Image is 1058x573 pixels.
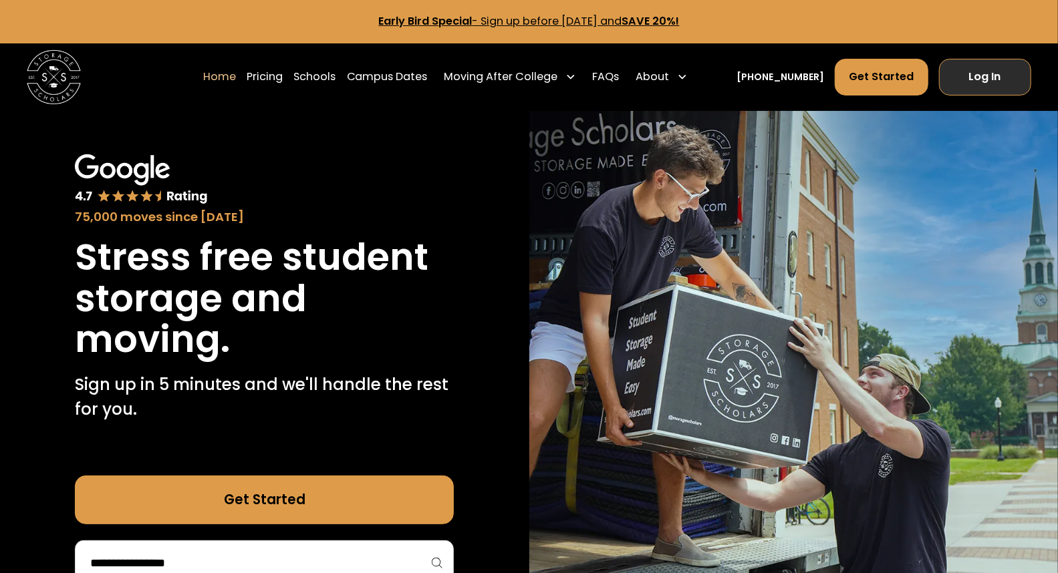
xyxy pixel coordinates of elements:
[293,58,336,96] a: Schools
[247,58,283,96] a: Pricing
[444,69,557,85] div: Moving After College
[835,59,928,95] a: Get Started
[27,50,81,104] img: Storage Scholars main logo
[75,373,454,421] p: Sign up in 5 minutes and we'll handle the rest for you.
[379,13,473,29] strong: Early Bird Special
[593,58,620,96] a: FAQs
[27,50,81,104] a: home
[630,58,694,96] div: About
[379,13,680,29] a: Early Bird Special- Sign up before [DATE] andSAVE 20%!
[636,69,669,85] div: About
[75,236,454,359] h1: Stress free student storage and moving.
[75,154,207,205] img: Google 4.7 star rating
[939,59,1031,95] a: Log In
[75,475,454,524] a: Get Started
[75,208,454,226] div: 75,000 moves since [DATE]
[737,70,824,84] a: [PHONE_NUMBER]
[347,58,428,96] a: Campus Dates
[438,58,582,96] div: Moving After College
[622,13,680,29] strong: SAVE 20%!
[203,58,236,96] a: Home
